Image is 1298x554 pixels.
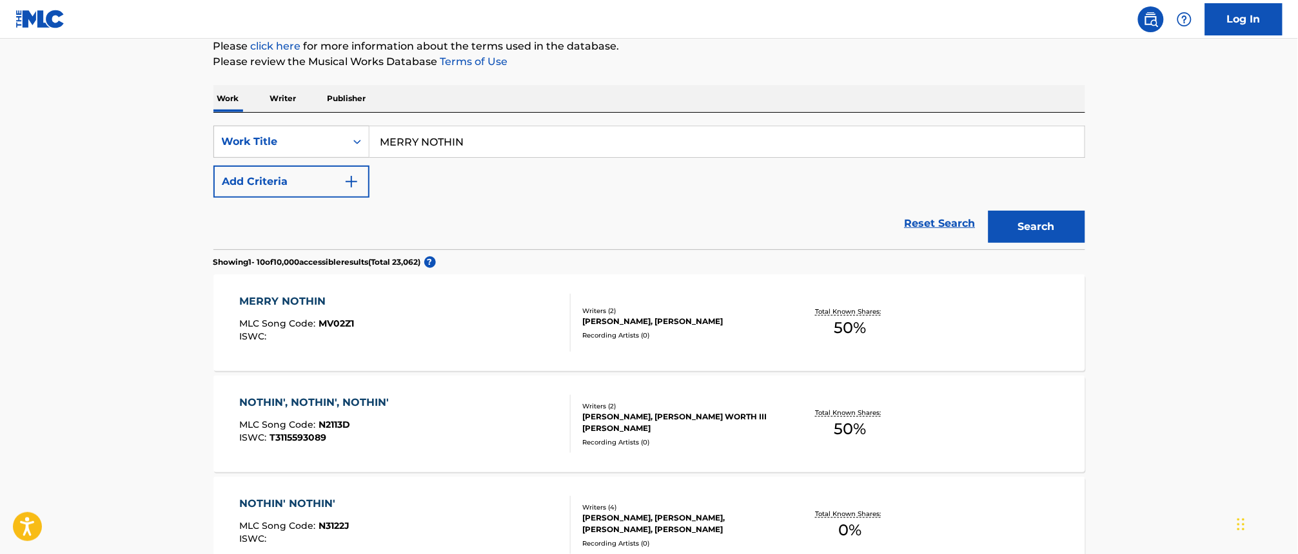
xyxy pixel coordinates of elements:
[583,437,778,447] div: Recording Artists ( 0 )
[213,256,421,268] p: Showing 1 - 10 of 10,000 accessible results (Total 23,062 )
[213,126,1085,249] form: Search Form
[1143,12,1159,27] img: search
[213,166,369,198] button: Add Criteria
[583,306,778,316] div: Writers ( 2 )
[270,432,326,443] span: T3115593089
[834,316,866,339] span: 50 %
[344,174,359,189] img: 9d2ae6d4665cec9f34b9.svg
[583,502,778,512] div: Writers ( 4 )
[816,509,885,519] p: Total Known Shares:
[213,85,243,112] p: Work
[239,496,349,511] div: NOTHIN' NOTHIN'
[319,419,350,430] span: N2113D
[15,10,65,28] img: MLC Logo
[1177,12,1192,27] img: help
[1138,6,1164,32] a: Public Search
[816,408,885,417] p: Total Known Shares:
[319,520,349,531] span: N3122J
[583,401,778,411] div: Writers ( 2 )
[213,376,1085,472] a: NOTHIN', NOTHIN', NOTHIN'MLC Song Code:N2113DISWC:T3115593089Writers (2)[PERSON_NAME], [PERSON_NA...
[251,40,301,52] a: click here
[1237,505,1245,544] div: Drag
[583,330,778,340] div: Recording Artists ( 0 )
[583,411,778,434] div: [PERSON_NAME], [PERSON_NAME] WORTH III [PERSON_NAME]
[213,39,1085,54] p: Please for more information about the terms used in the database.
[266,85,300,112] p: Writer
[583,316,778,327] div: [PERSON_NAME], [PERSON_NAME]
[583,512,778,535] div: [PERSON_NAME], [PERSON_NAME], [PERSON_NAME], [PERSON_NAME]
[324,85,370,112] p: Publisher
[1205,3,1283,35] a: Log In
[988,211,1085,243] button: Search
[816,307,885,316] p: Total Known Shares:
[898,209,982,238] a: Reset Search
[239,533,270,544] span: ISWC :
[1172,6,1197,32] div: Help
[239,520,319,531] span: MLC Song Code :
[424,256,436,268] span: ?
[239,419,319,430] span: MLC Song Code :
[222,134,338,149] div: Work Title
[1234,492,1298,554] iframe: Chat Widget
[239,318,319,329] span: MLC Song Code :
[319,318,354,329] span: MV02Z1
[239,330,270,342] span: ISWC :
[838,519,861,542] span: 0 %
[438,55,508,68] a: Terms of Use
[213,54,1085,70] p: Please review the Musical Works Database
[834,417,866,441] span: 50 %
[583,539,778,548] div: Recording Artists ( 0 )
[239,395,395,410] div: NOTHIN', NOTHIN', NOTHIN'
[239,294,354,309] div: MERRY NOTHIN
[239,432,270,443] span: ISWC :
[213,274,1085,371] a: MERRY NOTHINMLC Song Code:MV02Z1ISWC:Writers (2)[PERSON_NAME], [PERSON_NAME]Recording Artists (0)...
